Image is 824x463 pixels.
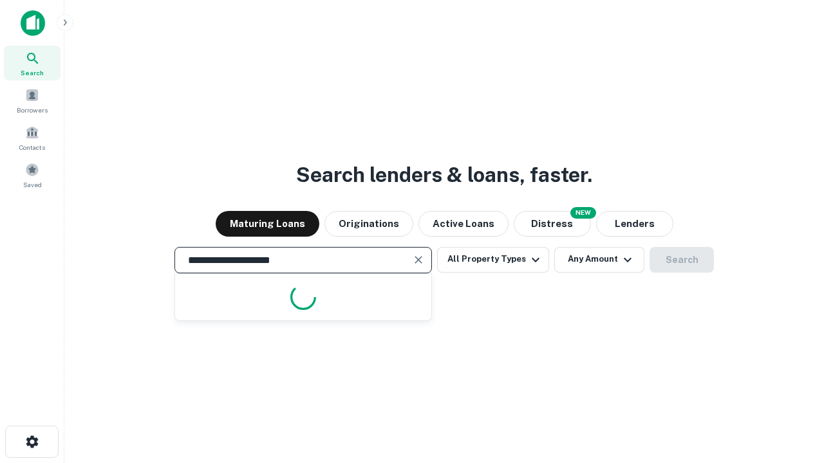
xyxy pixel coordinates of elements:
a: Contacts [4,120,61,155]
div: NEW [570,207,596,219]
span: Contacts [19,142,45,152]
button: All Property Types [437,247,549,273]
a: Borrowers [4,83,61,118]
button: Clear [409,251,427,269]
iframe: Chat Widget [760,360,824,422]
span: Borrowers [17,105,48,115]
button: Active Loans [418,211,509,237]
a: Saved [4,158,61,192]
a: Search [4,46,61,80]
h3: Search lenders & loans, faster. [296,159,592,190]
button: Search distressed loans with lien and other non-mortgage details. [514,211,591,237]
button: Any Amount [554,247,644,273]
button: Originations [324,211,413,237]
button: Maturing Loans [216,211,319,237]
span: Search [21,68,44,78]
img: capitalize-icon.png [21,10,45,36]
span: Saved [23,179,42,190]
button: Lenders [596,211,673,237]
